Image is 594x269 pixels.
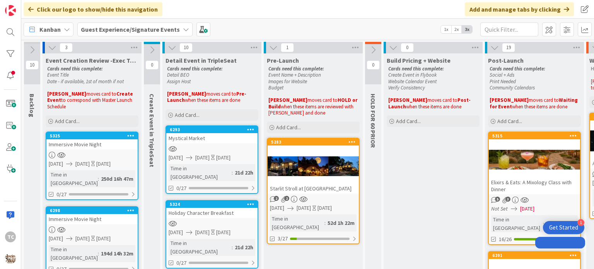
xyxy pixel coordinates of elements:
span: 3 [60,43,73,52]
span: when these items are reviewed with [PERSON_NAME] and done [268,103,355,116]
div: 43d 15h 27m [544,219,578,228]
i: Not Set [491,205,508,212]
div: 5315 [489,132,580,139]
span: moves card to [529,97,559,103]
span: 3 [505,197,510,202]
span: when these items are done [512,103,567,110]
em: Detail BEO [167,72,189,78]
a: 6293Mystical Market[DATE][DATE][DATE]Time in [GEOGRAPHIC_DATA]:21d 22h0/27 [166,125,258,194]
em: Create Event in Flybook [388,72,437,78]
em: Date - if available, 1st of month if not [47,78,124,85]
em: Cards need this complete: [47,65,103,72]
em: Images for Website [268,78,307,85]
span: HOLD FOR 60 PRIOR [369,94,377,148]
div: [DATE] [96,235,111,243]
div: 21d 22h [233,168,255,177]
div: 1 [577,219,584,226]
div: 5325 [50,133,138,139]
a: 5324Holiday Character Breakfast[DATE][DATE][DATE]Time in [GEOGRAPHIC_DATA]:21d 22h0/27 [166,200,258,269]
em: Cards need this complete: [490,65,545,72]
span: Post-Launch [488,57,524,64]
span: Add Card... [175,111,200,118]
div: 5324 [170,202,258,207]
div: 5283 [271,139,359,145]
em: Print Needed [490,78,516,85]
span: Add Card... [276,124,301,131]
span: [DATE] [49,160,63,168]
div: 194d 14h 32m [99,249,135,258]
span: 0/27 [56,190,67,199]
span: Kanban [39,25,61,34]
span: 5 [495,197,500,202]
span: moves card to [206,91,236,97]
span: moves card to [86,91,116,97]
span: [DATE] [270,204,284,212]
em: Budget [268,84,283,91]
div: 5324 [166,201,258,208]
div: 6298 [46,207,138,214]
div: 6293 [170,127,258,132]
a: 5283Starlit Stroll at [GEOGRAPHIC_DATA][DATE][DATE][DATE]Time in [GEOGRAPHIC_DATA]:52d 1h 22m3/27 [267,138,360,244]
span: 0 [145,60,159,70]
strong: Pre-Launch [167,91,246,103]
em: Assign Host [167,78,191,85]
div: 6291 [489,252,580,259]
span: : [543,219,544,228]
em: Website Calendar Event [388,78,437,85]
div: Time in [GEOGRAPHIC_DATA] [270,214,324,231]
div: Starlit Stroll at [GEOGRAPHIC_DATA] [268,183,359,194]
span: 2 [274,196,279,201]
span: 1 [281,43,294,52]
span: Add Card... [55,118,80,125]
div: Immersive Movie Night [46,214,138,224]
div: 5315Elixirs & Eats: A Mixology Class with Dinner [489,132,580,194]
span: 0 [401,43,414,52]
span: 3/27 [278,235,288,243]
div: Open Get Started checklist, remaining modules: 1 [543,221,584,234]
span: 2 [284,196,289,201]
div: [DATE] [216,228,230,236]
em: Verify Consistency [388,84,425,91]
span: 0 [367,60,380,70]
div: Elixirs & Eats: A Mixology Class with Dinner [489,177,580,194]
div: Immersive Movie Night [46,139,138,149]
div: 6293 [166,126,258,133]
div: Time in [GEOGRAPHIC_DATA] [49,170,98,187]
img: avatar [5,253,16,264]
div: 52d 1h 22m [326,219,357,227]
div: Add and manage tabs by clicking [465,2,574,16]
div: Time in [GEOGRAPHIC_DATA] [491,215,543,232]
span: [DATE] [75,235,90,243]
div: 5325Immersive Movie Night [46,132,138,149]
em: Event Title [47,72,69,78]
div: Click our logo to show/hide this navigation [24,2,162,16]
div: 5315 [492,133,580,139]
span: [DATE] [49,235,63,243]
span: : [98,249,99,258]
span: [DATE] [520,205,534,213]
span: to correspond with Master Launch Schedule [47,97,133,110]
strong: [PERSON_NAME] [490,97,529,103]
div: 5324Holiday Character Breakfast [166,201,258,218]
strong: HOLD or Build [268,97,358,110]
span: 3x [462,26,472,33]
div: 250d 16h 47m [99,175,135,183]
a: 5315Elixirs & Eats: A Mixology Class with DinnerNot Set[DATE]Time in [GEOGRAPHIC_DATA]:43d 15h 27... [488,132,581,245]
div: 6298Immersive Movie Night [46,207,138,224]
span: 10 [26,60,39,70]
strong: Waiting for Event [490,97,579,110]
span: Add Card... [396,118,421,125]
div: 5283Starlit Stroll at [GEOGRAPHIC_DATA] [268,139,359,194]
span: : [324,219,326,227]
span: : [98,175,99,183]
span: [DATE] [169,228,183,236]
span: 0/27 [176,184,186,192]
div: 5283 [268,139,359,146]
div: TC [5,231,16,242]
b: Guest Experience/Signature Events [81,26,180,33]
div: Time in [GEOGRAPHIC_DATA] [169,239,232,256]
strong: [PERSON_NAME] [167,91,206,97]
span: 16/26 [499,235,512,243]
span: 2x [451,26,462,33]
em: Cards need this complete: [268,65,324,72]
